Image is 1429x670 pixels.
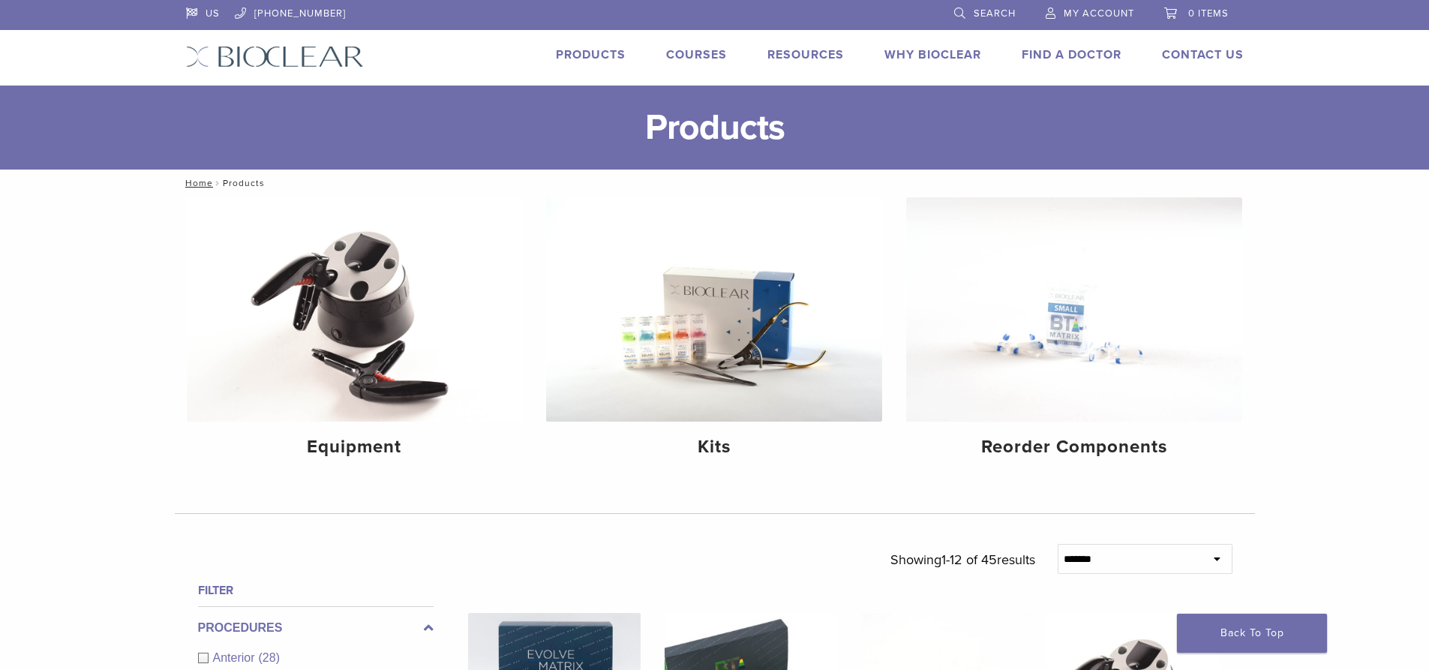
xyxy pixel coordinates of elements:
[1022,47,1121,62] a: Find A Doctor
[1188,8,1229,20] span: 0 items
[558,434,870,461] h4: Kits
[974,8,1016,20] span: Search
[198,619,434,637] label: Procedures
[767,47,844,62] a: Resources
[1162,47,1244,62] a: Contact Us
[181,178,213,188] a: Home
[187,197,523,422] img: Equipment
[666,47,727,62] a: Courses
[1177,614,1327,653] a: Back To Top
[186,46,364,68] img: Bioclear
[198,581,434,599] h4: Filter
[213,179,223,187] span: /
[259,651,280,664] span: (28)
[213,651,259,664] span: Anterior
[546,197,882,422] img: Kits
[199,434,511,461] h4: Equipment
[175,170,1255,197] nav: Products
[918,434,1230,461] h4: Reorder Components
[890,544,1035,575] p: Showing results
[906,197,1242,422] img: Reorder Components
[556,47,626,62] a: Products
[941,551,997,568] span: 1-12 of 45
[1064,8,1134,20] span: My Account
[884,47,981,62] a: Why Bioclear
[906,197,1242,470] a: Reorder Components
[187,197,523,470] a: Equipment
[546,197,882,470] a: Kits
